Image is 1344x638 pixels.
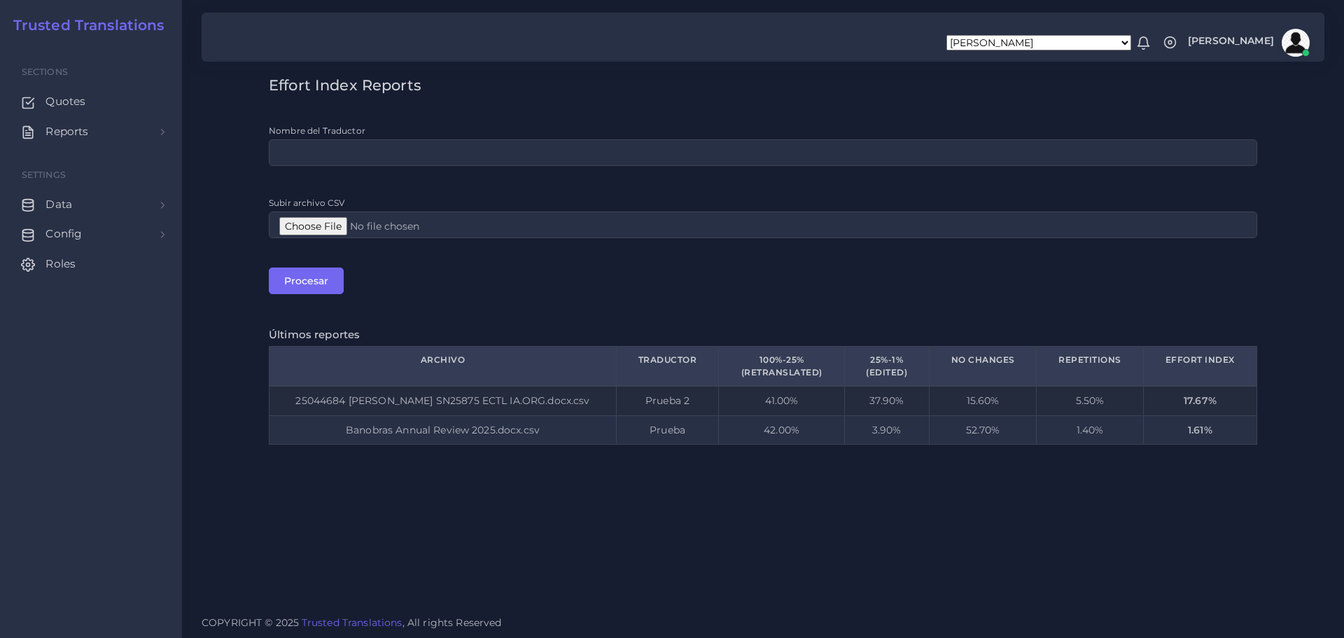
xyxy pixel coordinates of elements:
[45,256,76,272] span: Roles
[402,616,502,630] span: , All rights Reserved
[10,219,171,249] a: Config
[269,328,1257,341] h5: Últimos reportes
[45,197,72,212] span: Data
[45,94,85,109] span: Quotes
[202,616,502,630] span: COPYRIGHT © 2025
[1181,29,1315,57] a: [PERSON_NAME]avatar
[302,616,402,629] a: Trusted Translations
[10,117,171,146] a: Reports
[269,415,617,444] td: Banobras Annual Review 2025.docx.csv
[617,386,719,415] td: Prueba 2
[929,347,1037,386] th: No changes
[617,415,719,444] td: Prueba
[844,347,929,386] th: 25%-1% (Edited)
[3,17,164,34] a: Trusted Translations
[719,347,845,386] th: 100%-25% (Retranslated)
[45,124,88,139] span: Reports
[1037,415,1143,444] td: 1.40%
[844,415,929,444] td: 3.90%
[1184,394,1217,407] strong: 17.67%
[269,347,617,386] th: Archivo
[719,386,845,415] td: 41.00%
[45,226,82,242] span: Config
[269,125,365,137] label: Nombre del Traductor
[1143,347,1256,386] th: Effort Index
[22,169,66,180] span: Settings
[1037,386,1143,415] td: 5.50%
[617,347,719,386] th: Traductor
[269,76,1257,94] h3: Effort Index Reports
[269,386,617,415] td: 25044684 [PERSON_NAME] SN25875 ECTL IA.ORG.docx.csv
[269,268,344,294] button: Procesar
[10,87,171,116] a: Quotes
[719,415,845,444] td: 42.00%
[1282,29,1310,57] img: avatar
[929,415,1037,444] td: 52.70%
[1188,424,1212,436] strong: 1.61%
[1037,347,1143,386] th: Repetitions
[269,197,344,209] label: Subir archivo CSV
[10,249,171,279] a: Roles
[1188,36,1274,46] span: [PERSON_NAME]
[844,386,929,415] td: 37.90%
[22,67,68,77] span: Sections
[10,190,171,219] a: Data
[929,386,1037,415] td: 15.60%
